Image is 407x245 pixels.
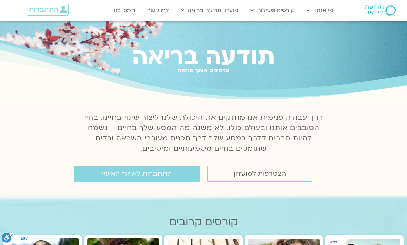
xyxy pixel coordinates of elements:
[110,4,139,17] a: תמכו בנו
[29,6,58,13] span: התחברות
[247,4,298,17] a: קורסים ופעילות
[3,216,404,228] h2: קורסים קרובים
[365,5,396,16] img: תודעה בריאה
[234,170,286,177] span: הצטרפות למועדון
[27,4,69,16] a: התחברות
[178,4,242,17] a: מועדון תודעה בריאה
[102,170,172,177] span: התחברות לאיזור האישי
[74,166,200,182] a: התחברות לאיזור האישי
[144,4,172,17] a: צרו קשר
[207,166,312,182] a: הצטרפות למועדון
[303,4,337,17] a: מי אנחנו
[80,112,327,154] p: דרך עבודה פנימית אנו מחזקים את היכולת שלנו ליצור שינוי בחיינו, בחיי הסובבים אותנו ובעולם כולו. לא...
